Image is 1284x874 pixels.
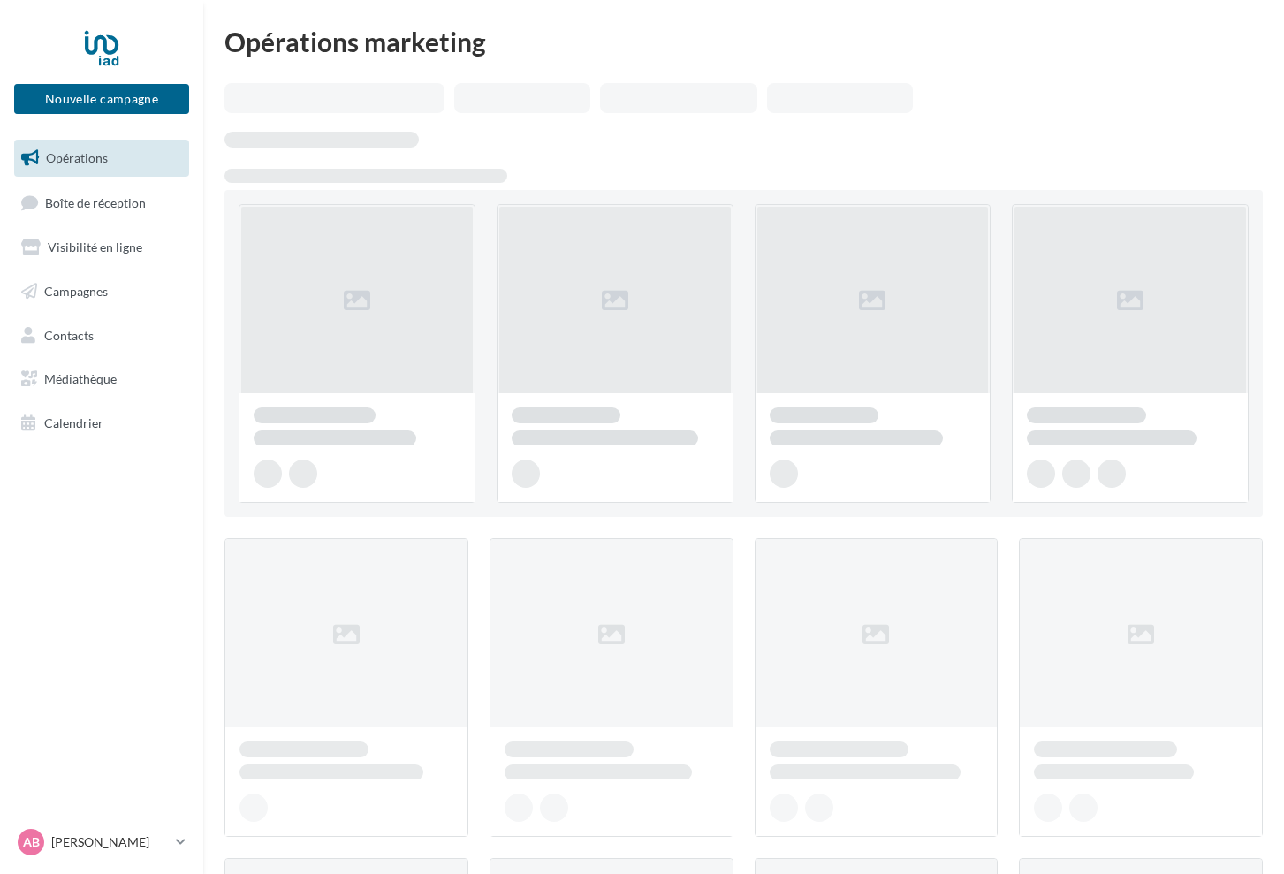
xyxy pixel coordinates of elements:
[11,273,193,310] a: Campagnes
[23,833,40,851] span: AB
[46,150,108,165] span: Opérations
[14,825,189,859] a: AB [PERSON_NAME]
[45,194,146,209] span: Boîte de réception
[11,184,193,222] a: Boîte de réception
[224,28,1263,55] div: Opérations marketing
[11,229,193,266] a: Visibilité en ligne
[44,284,108,299] span: Campagnes
[51,833,169,851] p: [PERSON_NAME]
[44,415,103,430] span: Calendrier
[11,317,193,354] a: Contacts
[44,371,117,386] span: Médiathèque
[44,327,94,342] span: Contacts
[11,405,193,442] a: Calendrier
[11,140,193,177] a: Opérations
[14,84,189,114] button: Nouvelle campagne
[48,239,142,255] span: Visibilité en ligne
[11,361,193,398] a: Médiathèque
